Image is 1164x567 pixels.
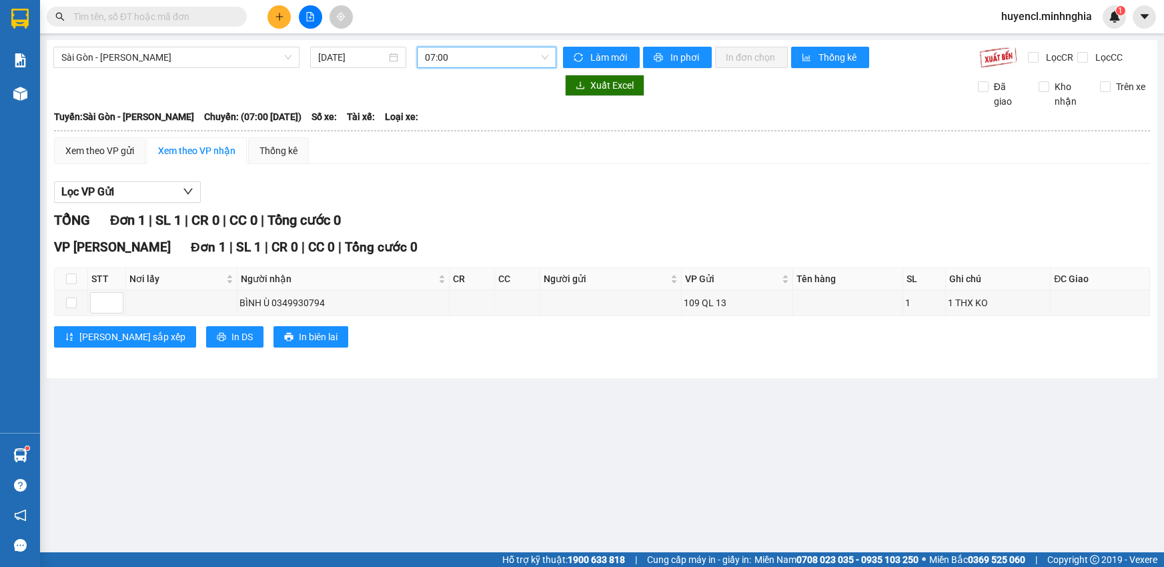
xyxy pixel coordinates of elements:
span: CR 0 [191,212,219,228]
span: Người gửi [544,271,668,286]
th: Tên hàng [793,268,903,290]
span: | [261,212,264,228]
span: [PERSON_NAME] sắp xếp [79,330,185,344]
span: | [1035,552,1037,567]
span: Lọc CC [1090,50,1125,65]
span: Kho nhận [1049,79,1089,109]
span: printer [284,332,294,343]
span: SL 1 [236,239,261,255]
div: Xem theo VP nhận [158,143,235,158]
div: Xem theo VP gửi [65,143,134,158]
span: sync [574,53,585,63]
span: Hỗ trợ kỹ thuật: [502,552,625,567]
span: | [338,239,342,255]
span: VP [PERSON_NAME] [54,239,171,255]
span: Số xe: [312,109,337,124]
span: message [14,539,27,552]
span: down [183,186,193,197]
button: caret-down [1133,5,1156,29]
sup: 1 [1116,6,1125,15]
span: | [229,239,233,255]
div: 1 THX KO [948,296,1049,310]
img: solution-icon [13,53,27,67]
span: download [576,81,585,91]
button: syncLàm mới [563,47,640,68]
span: 1 [1118,6,1123,15]
button: bar-chartThống kê [791,47,869,68]
td: 109 QL 13 [682,290,793,316]
strong: 0708 023 035 - 0935 103 250 [796,554,919,565]
span: | [635,552,637,567]
span: printer [654,53,665,63]
span: bar-chart [802,53,813,63]
span: file-add [306,12,315,21]
th: Ghi chú [946,268,1051,290]
th: CR [450,268,495,290]
th: SL [903,268,946,290]
input: 14/09/2025 [318,50,386,65]
span: In DS [231,330,253,344]
span: sort-ascending [65,332,74,343]
span: caret-down [1139,11,1151,23]
input: Tìm tên, số ĐT hoặc mã đơn [73,9,231,24]
div: 1 [905,296,943,310]
span: | [302,239,305,255]
span: In biên lai [299,330,338,344]
button: downloadXuất Excel [565,75,644,96]
span: Đơn 1 [191,239,226,255]
span: Tổng cước 0 [345,239,418,255]
span: Đơn 1 [110,212,145,228]
div: BÌNH Ù 0349930794 [239,296,447,310]
button: plus [267,5,291,29]
img: warehouse-icon [13,448,27,462]
button: aim [330,5,353,29]
img: icon-new-feature [1109,11,1121,23]
button: In đơn chọn [715,47,788,68]
img: 9k= [979,47,1017,68]
span: printer [217,332,226,343]
span: 07:00 [425,47,548,67]
span: Tổng cước 0 [267,212,341,228]
b: Tuyến: Sài Gòn - [PERSON_NAME] [54,111,194,122]
button: printerIn biên lai [273,326,348,348]
button: printerIn phơi [643,47,712,68]
span: | [149,212,152,228]
span: CC 0 [229,212,257,228]
span: | [185,212,188,228]
span: huyencl.minhnghia [991,8,1103,25]
span: Chuyến: (07:00 [DATE]) [204,109,302,124]
span: | [265,239,268,255]
span: copyright [1090,555,1099,564]
th: ĐC Giao [1051,268,1150,290]
button: printerIn DS [206,326,263,348]
img: warehouse-icon [13,87,27,101]
sup: 1 [25,446,29,450]
strong: 0369 525 060 [968,554,1025,565]
span: Trên xe [1111,79,1151,94]
span: Lọc CR [1041,50,1075,65]
span: Làm mới [590,50,629,65]
div: 109 QL 13 [684,296,790,310]
span: Sài Gòn - Phan Rí [61,47,292,67]
span: Miền Bắc [929,552,1025,567]
span: ⚪️ [922,557,926,562]
span: Lọc VP Gửi [61,183,114,200]
strong: 1900 633 818 [568,554,625,565]
span: question-circle [14,479,27,492]
th: CC [495,268,540,290]
span: SL 1 [155,212,181,228]
span: Đã giao [989,79,1029,109]
span: Xuất Excel [590,78,634,93]
span: Người nhận [241,271,436,286]
th: STT [88,268,126,290]
button: sort-ascending[PERSON_NAME] sắp xếp [54,326,196,348]
span: | [223,212,226,228]
span: Loại xe: [385,109,418,124]
span: In phơi [670,50,701,65]
span: aim [336,12,346,21]
span: CC 0 [308,239,335,255]
span: Thống kê [818,50,858,65]
span: CR 0 [271,239,298,255]
span: TỔNG [54,212,90,228]
span: plus [275,12,284,21]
